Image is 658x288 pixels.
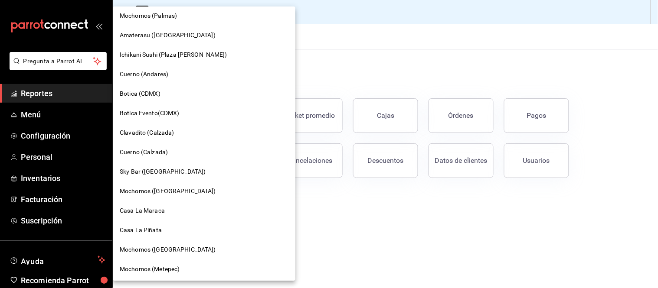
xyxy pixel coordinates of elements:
div: Ichikani Sushi (Plaza [PERSON_NAME]) [113,45,295,65]
span: Botica (CDMX) [120,89,160,98]
div: Mochomos (Palmas) [113,6,295,26]
span: Cuerno (Andares) [120,70,168,79]
div: Mochomos (Metepec) [113,259,295,279]
div: Casa La Maraca [113,201,295,220]
div: Botica (CDMX) [113,84,295,104]
span: Clavadito (Calzada) [120,128,174,137]
span: Casa La Piñata [120,226,162,235]
div: Cuerno (Andares) [113,65,295,84]
span: Casa La Maraca [120,206,165,215]
div: Mochomos ([GEOGRAPHIC_DATA]) [113,181,295,201]
span: Ichikani Sushi (Plaza [PERSON_NAME]) [120,50,227,59]
div: Botica Evento(CDMX) [113,104,295,123]
span: Mochomos ([GEOGRAPHIC_DATA]) [120,187,216,196]
span: Botica Evento(CDMX) [120,109,180,118]
div: Mochomos ([GEOGRAPHIC_DATA]) [113,240,295,259]
div: Cuerno (Calzada) [113,142,295,162]
span: Mochomos (Palmas) [120,11,177,20]
div: Casa La Piñata [113,220,295,240]
span: Mochomos (Metepec) [120,265,180,274]
div: Clavadito (Calzada) [113,123,295,142]
div: Amaterasu ([GEOGRAPHIC_DATA]) [113,26,295,45]
span: Sky Bar ([GEOGRAPHIC_DATA]) [120,167,206,176]
div: Sky Bar ([GEOGRAPHIC_DATA]) [113,162,295,181]
span: Cuerno (Calzada) [120,148,168,157]
span: Amaterasu ([GEOGRAPHIC_DATA]) [120,31,216,40]
span: Mochomos ([GEOGRAPHIC_DATA]) [120,245,216,254]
